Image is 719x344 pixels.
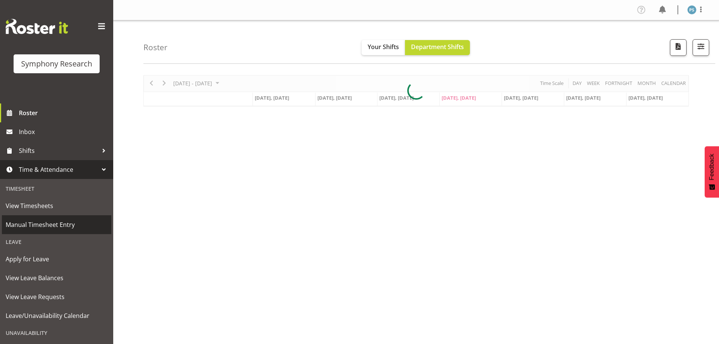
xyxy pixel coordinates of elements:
span: Shifts [19,145,98,156]
a: Leave/Unavailability Calendar [2,306,111,325]
div: Timesheet [2,181,111,196]
div: Leave [2,234,111,250]
h4: Roster [143,43,168,52]
span: Manual Timesheet Entry [6,219,108,230]
a: Apply for Leave [2,250,111,268]
button: Feedback - Show survey [705,146,719,197]
span: Roster [19,107,109,119]
span: View Leave Requests [6,291,108,302]
span: Leave/Unavailability Calendar [6,310,108,321]
span: Apply for Leave [6,253,108,265]
span: Feedback [708,154,715,180]
a: Manual Timesheet Entry [2,215,111,234]
span: Time & Attendance [19,164,98,175]
a: View Timesheets [2,196,111,215]
span: Inbox [19,126,109,137]
a: View Leave Requests [2,287,111,306]
div: Symphony Research [21,58,92,69]
button: Download a PDF of the roster according to the set date range. [670,39,687,56]
div: Unavailability [2,325,111,341]
span: Your Shifts [368,43,399,51]
a: View Leave Balances [2,268,111,287]
img: paul-s-stoneham1982.jpg [687,5,696,14]
span: Department Shifts [411,43,464,51]
button: Department Shifts [405,40,470,55]
button: Your Shifts [362,40,405,55]
button: Filter Shifts [693,39,709,56]
img: Rosterit website logo [6,19,68,34]
span: View Timesheets [6,200,108,211]
span: View Leave Balances [6,272,108,284]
